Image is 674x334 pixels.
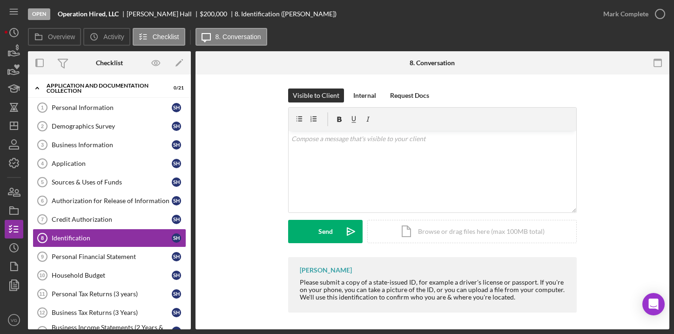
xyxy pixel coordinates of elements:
a: 4ApplicationSH [33,154,186,173]
tspan: 3 [41,142,44,148]
div: Credit Authorization [52,216,172,223]
a: 2Demographics SurveySH [33,117,186,136]
div: S H [172,103,181,112]
a: 3Business InformationSH [33,136,186,154]
a: 5Sources & Uses of FundsSH [33,173,186,191]
div: [PERSON_NAME] [300,266,352,274]
a: 11Personal Tax Returns (3 years)SH [33,285,186,303]
div: S H [172,177,181,187]
div: Visible to Client [293,89,339,102]
tspan: 12 [39,310,45,315]
div: 0 / 21 [167,85,184,91]
div: Checklist [96,59,123,67]
div: Authorization for Release of Information [52,197,172,204]
tspan: 4 [41,161,44,166]
div: Internal [353,89,376,102]
div: Request Docs [390,89,429,102]
div: Personal Information [52,104,172,111]
div: S H [172,140,181,150]
tspan: 13 [39,328,45,334]
button: VG [5,311,23,329]
tspan: 1 [41,105,44,110]
tspan: 8 [41,235,44,241]
label: Activity [103,33,124,41]
tspan: 5 [41,179,44,185]
div: Please submit a copy of a state-issued ID, for example a driver's license or passport. If you're ... [300,279,567,301]
div: [PERSON_NAME] Hall [127,10,200,18]
button: Visible to Client [288,89,344,102]
div: Application [52,160,172,167]
div: S H [172,122,181,131]
button: Overview [28,28,81,46]
button: 8. Conversation [195,28,267,46]
div: Sources & Uses of Funds [52,178,172,186]
tspan: 9 [41,254,44,259]
button: Internal [349,89,381,102]
button: Request Docs [385,89,434,102]
div: S H [172,271,181,280]
a: 9Personal Financial StatementSH [33,247,186,266]
a: 8IdentificationSH [33,229,186,247]
div: Demographics Survey [52,123,172,130]
div: Mark Complete [603,5,648,23]
label: Checklist [153,33,179,41]
div: Household Budget [52,272,172,279]
div: Business Tax Returns (3 Years) [52,309,172,316]
div: Application and Documentation Collection [47,83,161,94]
a: 6Authorization for Release of InformationSH [33,191,186,210]
button: Activity [83,28,130,46]
a: 1Personal InformationSH [33,98,186,117]
div: 8. Identification ([PERSON_NAME]) [235,10,337,18]
label: Overview [48,33,75,41]
div: Send [318,220,333,243]
div: Business Information [52,141,172,149]
b: Operation Hired, LLC [58,10,119,18]
tspan: 10 [39,273,45,278]
tspan: 7 [41,217,44,222]
div: Open Intercom Messenger [642,293,665,315]
text: VG [11,318,17,323]
label: 8. Conversation [216,33,261,41]
div: S H [172,252,181,261]
div: Personal Tax Returns (3 years) [52,290,172,298]
div: S H [172,159,181,168]
tspan: 11 [39,291,45,297]
div: S H [172,308,181,317]
div: S H [172,215,181,224]
div: S H [172,233,181,243]
button: Mark Complete [594,5,669,23]
a: 10Household BudgetSH [33,266,186,285]
div: Personal Financial Statement [52,253,172,260]
a: 7Credit AuthorizationSH [33,210,186,229]
div: 8. Conversation [410,59,455,67]
div: S H [172,196,181,205]
tspan: 2 [41,123,44,129]
span: $200,000 [200,10,227,18]
button: Send [288,220,363,243]
div: Identification [52,234,172,242]
div: S H [172,289,181,299]
tspan: 6 [41,198,44,204]
a: 12Business Tax Returns (3 Years)SH [33,303,186,322]
button: Checklist [133,28,185,46]
div: Open [28,8,50,20]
